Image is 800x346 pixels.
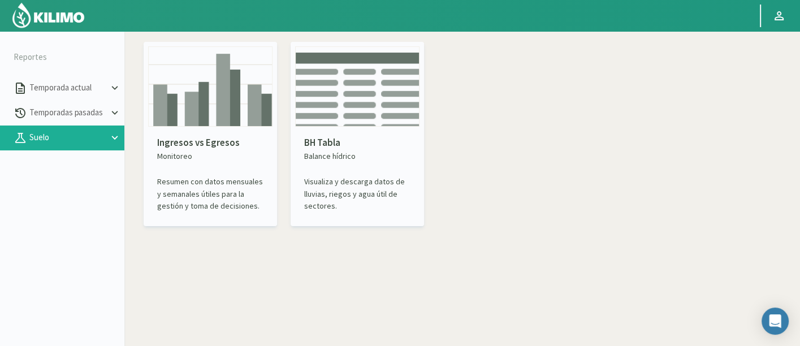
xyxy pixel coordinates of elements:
[304,150,410,162] p: Balance hídrico
[27,106,109,119] p: Temporadas pasadas
[304,136,410,150] p: BH Tabla
[27,81,109,94] p: Temporada actual
[304,176,410,212] p: Visualiza y descarga datos de lluvias, riegos y agua útil de sectores.
[27,131,109,144] p: Suelo
[144,42,277,226] kil-reports-card: in-progress-season-summary.DYNAMIC_CHART_CARD.TITLE
[11,2,85,29] img: Kilimo
[295,46,420,127] img: card thumbnail
[291,42,424,226] kil-reports-card: in-progress-season-summary.HYDRIC_BALANCE_CHART_CARD.TITLE
[148,46,273,127] img: card thumbnail
[157,136,263,150] p: Ingresos vs Egresos
[157,150,263,162] p: Monitoreo
[762,308,789,335] div: Open Intercom Messenger
[157,176,263,212] p: Resumen con datos mensuales y semanales útiles para la gestión y toma de decisiones.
